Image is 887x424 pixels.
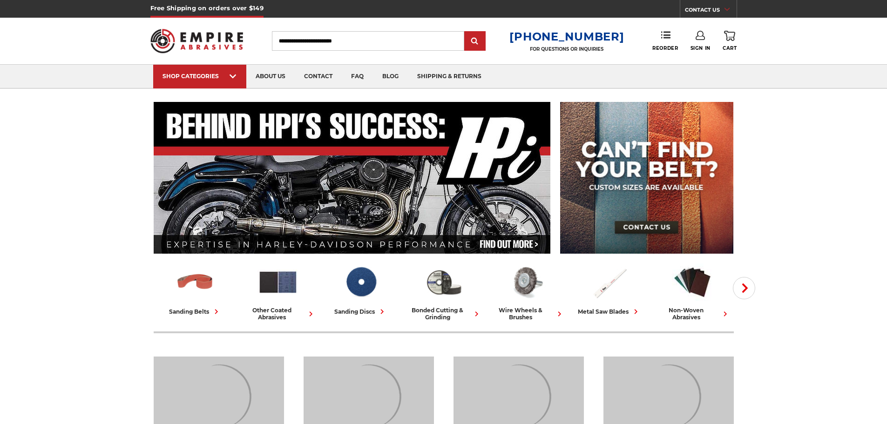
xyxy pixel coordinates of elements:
[489,307,564,321] div: wire wheels & brushes
[652,45,678,51] span: Reorder
[323,262,399,316] a: sanding discs
[240,262,316,321] a: other coated abrasives
[423,262,464,302] img: Bonded Cutting & Grinding
[175,262,216,302] img: Sanding Belts
[163,73,237,80] div: SHOP CATEGORIES
[509,46,624,52] p: FOR QUESTIONS OR INQUIRIES
[489,262,564,321] a: wire wheels & brushes
[672,262,713,302] img: Non-woven Abrasives
[157,262,233,316] a: sanding belts
[652,31,678,51] a: Reorder
[373,65,408,88] a: blog
[691,45,711,51] span: Sign In
[408,65,491,88] a: shipping & returns
[655,307,730,321] div: non-woven abrasives
[150,23,244,59] img: Empire Abrasives
[589,262,630,302] img: Metal Saw Blades
[406,307,481,321] div: bonded cutting & grinding
[342,65,373,88] a: faq
[509,30,624,43] a: [PHONE_NUMBER]
[169,307,221,316] div: sanding belts
[578,307,641,316] div: metal saw blades
[733,277,755,299] button: Next
[246,65,295,88] a: about us
[466,32,484,51] input: Submit
[406,262,481,321] a: bonded cutting & grinding
[723,45,737,51] span: Cart
[295,65,342,88] a: contact
[154,102,551,254] img: Banner for an interview featuring Horsepower Inc who makes Harley performance upgrades featured o...
[655,262,730,321] a: non-woven abrasives
[506,262,547,302] img: Wire Wheels & Brushes
[685,5,737,18] a: CONTACT US
[334,307,387,316] div: sanding discs
[240,307,316,321] div: other coated abrasives
[257,262,298,302] img: Other Coated Abrasives
[723,31,737,51] a: Cart
[572,262,647,316] a: metal saw blades
[340,262,381,302] img: Sanding Discs
[560,102,733,254] img: promo banner for custom belts.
